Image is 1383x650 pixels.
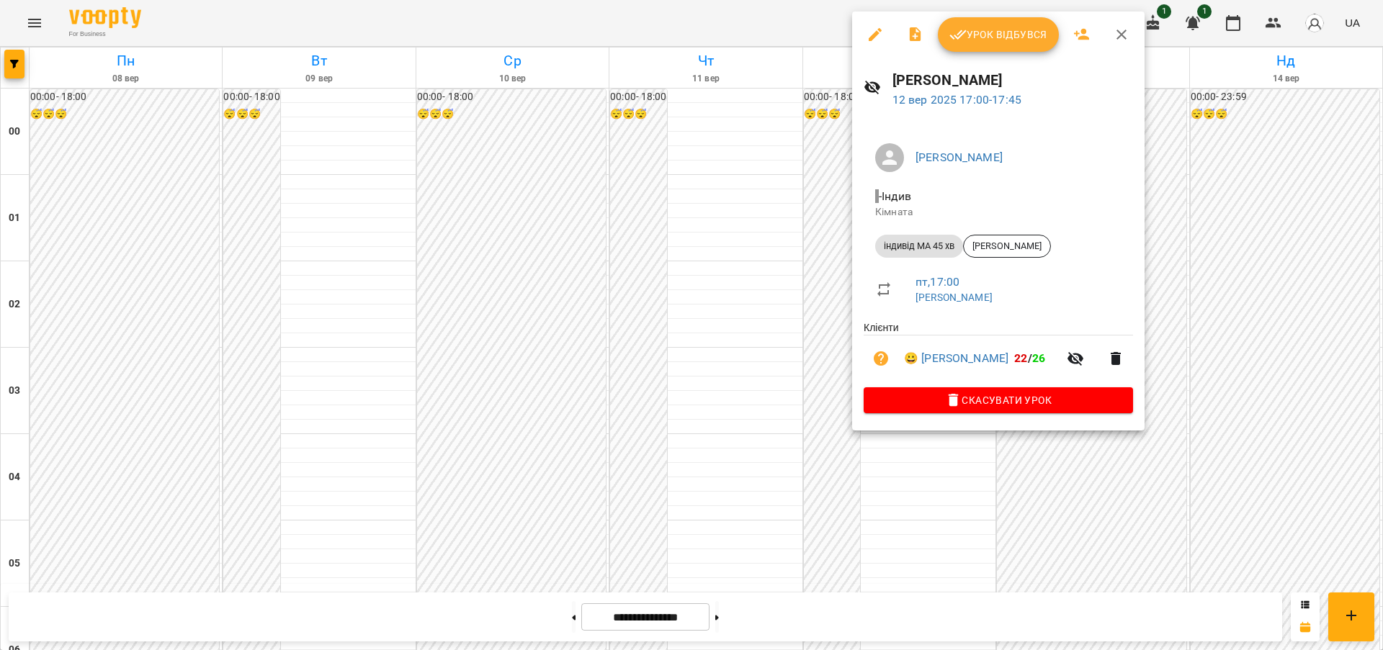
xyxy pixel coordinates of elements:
a: [PERSON_NAME] [916,150,1003,164]
span: індивід МА 45 хв [875,240,963,253]
span: Скасувати Урок [875,392,1122,409]
span: 22 [1014,351,1027,365]
a: пт , 17:00 [916,275,959,289]
span: Урок відбувся [949,26,1047,43]
a: 😀 [PERSON_NAME] [904,350,1008,367]
button: Скасувати Урок [864,387,1133,413]
span: [PERSON_NAME] [964,240,1050,253]
a: [PERSON_NAME] [916,292,993,303]
button: Візит ще не сплачено. Додати оплату? [864,341,898,376]
b: / [1014,351,1045,365]
h6: [PERSON_NAME] [892,69,1133,91]
p: Кімната [875,205,1122,220]
span: - Індив [875,189,914,203]
a: 12 вер 2025 17:00-17:45 [892,93,1021,107]
button: Урок відбувся [938,17,1059,52]
span: 26 [1032,351,1045,365]
div: [PERSON_NAME] [963,235,1051,258]
ul: Клієнти [864,320,1133,387]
